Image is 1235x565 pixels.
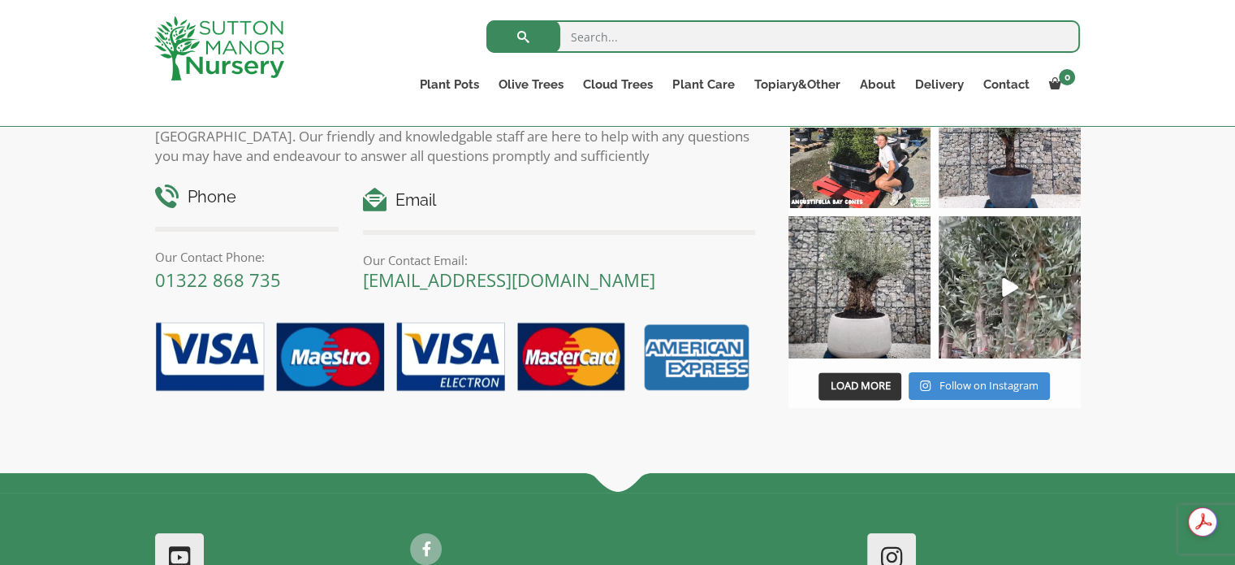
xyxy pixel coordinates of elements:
a: Plant Pots [410,73,489,96]
span: 0 [1059,69,1075,85]
a: Plant Care [663,73,744,96]
span: Follow on Instagram [939,378,1039,393]
p: Our Contact Phone: [155,247,339,267]
a: Topiary&Other [744,73,849,96]
img: payment-options.png [143,313,756,402]
h4: Email [363,188,755,213]
button: Load More [818,372,901,400]
a: About [849,73,905,96]
a: Olive Trees [489,73,573,96]
svg: Play [1002,278,1018,297]
a: 01322 868 735 [155,267,281,292]
a: 0 [1039,73,1080,96]
a: Play [939,216,1081,359]
p: Our Contact Email: [363,250,755,270]
img: Check out this beauty we potted at our nursery today ❤️‍🔥 A huge, ancient gnarled Olive tree plan... [788,216,931,359]
a: Cloud Trees [573,73,663,96]
a: Contact [973,73,1039,96]
a: Instagram Follow on Instagram [909,372,1049,400]
a: [EMAIL_ADDRESS][DOMAIN_NAME] [363,267,655,292]
svg: Instagram [920,380,931,392]
img: New arrivals Monday morning of beautiful olive trees 🤩🤩 The weather is beautiful this summer, gre... [939,216,1081,359]
span: Load More [830,378,890,393]
img: A beautiful multi-stem Spanish Olive tree potted in our luxurious fibre clay pots 😍😍 [939,66,1081,208]
img: logo [154,16,284,80]
a: Delivery [905,73,973,96]
p: [PERSON_NAME] Manor Nursery aim to make all customers feel at ease when buying from [GEOGRAPHIC_D... [155,107,756,166]
h4: Phone [155,185,339,210]
img: Our elegant & picturesque Angustifolia Cones are an exquisite addition to your Bay Tree collectio... [788,66,931,208]
input: Search... [486,20,1080,53]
